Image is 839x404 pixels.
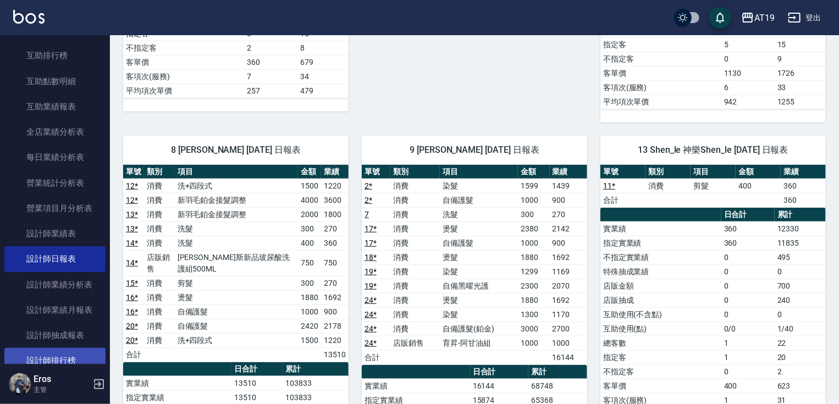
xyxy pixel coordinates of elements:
[297,41,349,55] td: 8
[4,170,106,196] a: 營業統計分析表
[518,222,549,236] td: 2380
[13,10,45,24] img: Logo
[721,222,775,236] td: 360
[175,276,299,290] td: 剪髮
[600,264,721,279] td: 特殊抽成業績
[518,336,549,350] td: 1000
[600,250,721,264] td: 不指定實業績
[600,193,645,207] td: 合計
[550,264,587,279] td: 1169
[440,207,518,222] td: 洗髮
[123,55,244,69] td: 客單價
[721,322,775,336] td: 0/0
[600,307,721,322] td: 互助使用(不含點)
[440,264,518,279] td: 染髮
[721,264,775,279] td: 0
[321,333,349,347] td: 1220
[600,95,721,109] td: 平均項次單價
[721,208,775,222] th: 日合計
[175,193,299,207] td: 新羽毛鉑金接髮調整
[4,119,106,145] a: 全店業績分析表
[518,236,549,250] td: 1000
[298,290,321,305] td: 1880
[244,41,297,55] td: 2
[298,333,321,347] td: 1500
[721,307,775,322] td: 0
[600,66,721,80] td: 客單價
[321,290,349,305] td: 1692
[736,165,781,179] th: 金額
[123,165,349,362] table: a dense table
[390,250,440,264] td: 消費
[600,350,721,364] td: 指定客
[775,208,826,222] th: 累計
[390,264,440,279] td: 消費
[781,179,826,193] td: 360
[321,250,349,276] td: 750
[775,250,826,264] td: 495
[600,222,721,236] td: 實業績
[781,193,826,207] td: 360
[321,165,349,179] th: 業績
[600,52,721,66] td: 不指定客
[550,350,587,364] td: 16144
[783,8,826,28] button: 登出
[721,293,775,307] td: 0
[390,193,440,207] td: 消費
[518,207,549,222] td: 300
[390,222,440,236] td: 消費
[298,207,321,222] td: 2000
[614,145,813,156] span: 13 Shen_le 神樂Shen_le [DATE] 日報表
[550,222,587,236] td: 2142
[4,246,106,272] a: 設計師日報表
[362,165,587,365] table: a dense table
[144,290,175,305] td: 消費
[144,305,175,319] td: 消費
[470,379,529,393] td: 16144
[231,376,283,390] td: 13510
[390,207,440,222] td: 消費
[321,207,349,222] td: 1800
[297,84,349,98] td: 479
[440,222,518,236] td: 燙髮
[775,379,826,393] td: 623
[721,95,775,109] td: 942
[775,322,826,336] td: 1/40
[9,373,31,395] img: Person
[775,293,826,307] td: 240
[775,307,826,322] td: 0
[4,348,106,373] a: 設計師排行榜
[244,55,297,69] td: 360
[144,250,175,276] td: 店販銷售
[721,364,775,379] td: 0
[362,379,470,393] td: 實業績
[775,364,826,379] td: 2
[550,322,587,336] td: 2700
[244,69,297,84] td: 7
[775,37,826,52] td: 15
[298,276,321,290] td: 300
[4,272,106,297] a: 設計師業績分析表
[600,364,721,379] td: 不指定客
[298,319,321,333] td: 2420
[231,362,283,377] th: 日合計
[600,80,721,95] td: 客項次(服務)
[175,179,299,193] td: 洗+四段式
[645,165,691,179] th: 類別
[600,165,645,179] th: 單號
[362,165,390,179] th: 單號
[4,94,106,119] a: 互助業績報表
[440,236,518,250] td: 自備護髮
[518,322,549,336] td: 3000
[775,336,826,350] td: 22
[123,84,244,98] td: 平均項次單價
[600,165,826,208] table: a dense table
[518,179,549,193] td: 1599
[736,179,781,193] td: 400
[691,165,736,179] th: 項目
[321,222,349,236] td: 270
[123,376,231,390] td: 實業績
[518,264,549,279] td: 1299
[721,37,775,52] td: 5
[298,305,321,319] td: 1000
